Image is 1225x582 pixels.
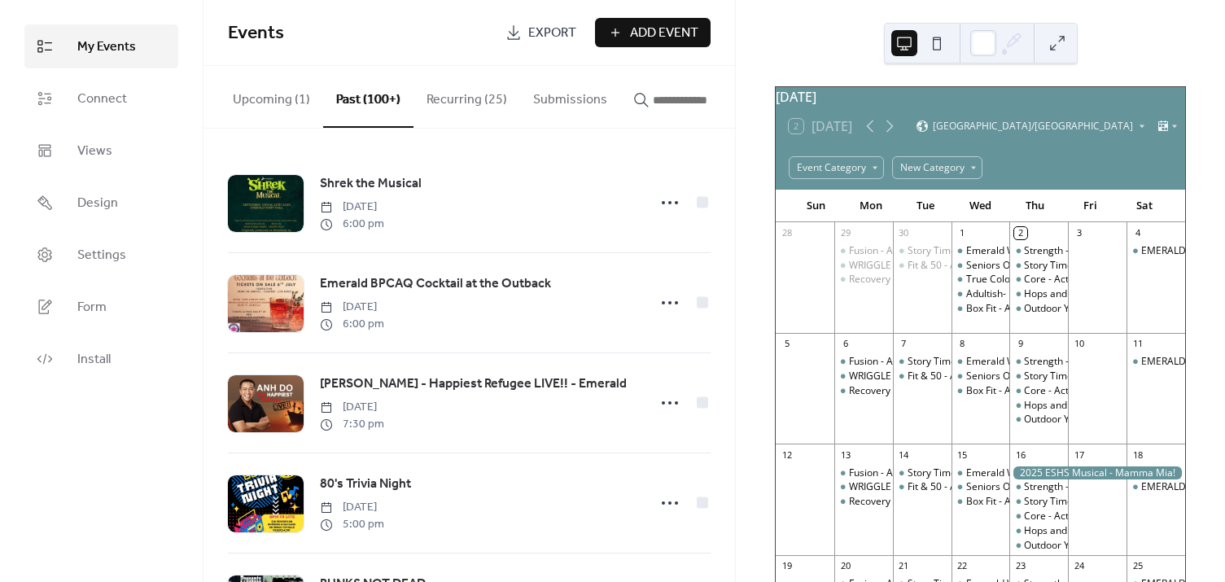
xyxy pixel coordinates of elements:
[1009,510,1068,523] div: Core - Activ8 Group Training Session
[1024,244,1207,258] div: Strength - Activ8 Group Training Session
[320,474,411,495] a: 80's Trivia Night
[1024,413,1187,427] div: Outdoor Yoga with [PERSON_NAME]
[776,87,1185,107] div: [DATE]
[953,190,1008,222] div: Wed
[320,374,627,395] a: [PERSON_NAME] - Happiest Refugee LIVE!! - Emerald
[898,338,910,350] div: 7
[24,285,178,329] a: Form
[952,259,1010,273] div: Seniors Only Session - The Social Hub
[1024,355,1207,369] div: Strength - Activ8 Group Training Session
[24,337,178,381] a: Install
[24,181,178,225] a: Design
[1024,539,1187,553] div: Outdoor Yoga with [PERSON_NAME]
[1008,190,1062,222] div: Thu
[952,495,1010,509] div: Box Fit - Activ8 Group Training Session
[966,355,1074,369] div: Emerald Walking Group
[893,480,952,494] div: Fit & 50 - Activate
[1009,399,1068,413] div: Hops and Vines Tapas Bar Tech-no Thursday’s
[77,194,118,213] span: Design
[320,216,384,233] span: 6:00 pm
[493,18,588,47] a: Export
[1024,370,1153,383] div: Story Time - Emerald Library
[898,449,910,461] div: 14
[781,560,793,572] div: 19
[1073,449,1085,461] div: 17
[1062,190,1117,222] div: Fri
[320,499,384,516] span: [DATE]
[908,355,1037,369] div: Story Time - Emerald Library
[1014,338,1026,350] div: 9
[849,244,1022,258] div: Fusion - Activ8 Group Training Session
[77,142,112,161] span: Views
[228,15,284,51] span: Events
[956,227,969,239] div: 1
[1009,413,1068,427] div: Outdoor Yoga with Kelly - Emerald
[966,259,1136,273] div: Seniors Only Session - The Social Hub
[1131,560,1144,572] div: 25
[320,274,551,294] span: Emerald BPCAQ Cocktail at the Outback
[789,190,843,222] div: Sun
[1009,524,1068,538] div: Hops and Vines Tapas Bar Tech-no Thursday’s
[908,466,1037,480] div: Story Time - Emerald Library
[952,466,1010,480] div: Emerald Walking Group
[966,495,1140,509] div: Box Fit - Activ8 Group Training Session
[1014,560,1026,572] div: 23
[77,37,136,57] span: My Events
[933,121,1133,131] span: [GEOGRAPHIC_DATA]/[GEOGRAPHIC_DATA]
[24,233,178,277] a: Settings
[520,66,620,126] button: Submissions
[1009,259,1068,273] div: Story Time - Emerald Library
[908,244,1037,258] div: Story Time - Emerald Library
[320,173,422,195] a: Shrek the Musical
[781,449,793,461] div: 12
[952,370,1010,383] div: Seniors Only Session - The Social Hub
[952,244,1010,258] div: Emerald Walking Group
[834,384,893,398] div: Recovery - Activ8 Group Training Session
[839,338,851,350] div: 6
[320,174,422,194] span: Shrek the Musical
[893,355,952,369] div: Story Time - Emerald Library
[834,355,893,369] div: Fusion - Activ8 Group Training Session
[966,273,1082,287] div: True Colours- Headspace
[834,466,893,480] div: Fusion - Activ8 Group Training Session
[1073,560,1085,572] div: 24
[1009,355,1068,369] div: Strength - Activ8 Group Training Session
[1127,480,1185,494] div: EMERALD PARKRUN
[24,77,178,120] a: Connect
[893,466,952,480] div: Story Time - Emerald Library
[898,560,910,572] div: 21
[849,355,1022,369] div: Fusion - Activ8 Group Training Session
[966,244,1074,258] div: Emerald Walking Group
[630,24,698,43] span: Add Event
[595,18,711,47] a: Add Event
[1073,227,1085,239] div: 3
[413,66,520,126] button: Recurring (25)
[1073,338,1085,350] div: 10
[1024,510,1190,523] div: Core - Activ8 Group Training Session
[893,370,952,383] div: Fit & 50 - Activate
[849,273,1035,287] div: Recovery - Activ8 Group Training Session
[220,66,323,126] button: Upcoming (1)
[899,190,953,222] div: Tue
[781,338,793,350] div: 5
[320,399,384,416] span: [DATE]
[1024,524,1216,538] div: Hops and Vines Tapas Bar Tech-no [DATE]
[952,384,1010,398] div: Box Fit - Activ8 Group Training Session
[1009,287,1068,301] div: Hops and Vines Tapas Bar Tech-no Thursday’s
[1009,244,1068,258] div: Strength - Activ8 Group Training Session
[1009,466,1185,480] div: 2025 ESHS Musical - Mamma Mia!
[1009,495,1068,509] div: Story Time - Emerald Library
[1024,302,1187,316] div: Outdoor Yoga with [PERSON_NAME]
[320,299,384,316] span: [DATE]
[952,302,1010,316] div: Box Fit - Activ8 Group Training Session
[320,199,384,216] span: [DATE]
[1118,190,1172,222] div: Sat
[966,370,1136,383] div: Seniors Only Session - The Social Hub
[849,384,1035,398] div: Recovery - Activ8 Group Training Session
[893,259,952,273] div: Fit & 50 - Activate
[1009,480,1068,494] div: Strength - Activ8 Group Training Session
[24,24,178,68] a: My Events
[1024,495,1153,509] div: Story Time - Emerald Library
[839,560,851,572] div: 20
[1009,273,1068,287] div: Core - Activ8 Group Training Session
